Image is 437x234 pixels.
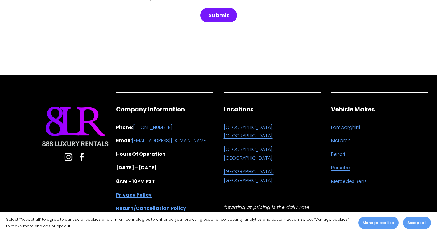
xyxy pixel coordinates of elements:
a: [GEOGRAPHIC_DATA], [GEOGRAPHIC_DATA] [224,168,321,185]
strong: Return/Cancellation Policy [116,205,186,212]
p: Select “Accept all” to agree to our use of cookies and similar technologies to enhance your brows... [6,216,352,230]
button: Submit [200,8,237,23]
button: Accept all [403,217,431,229]
span: Accept all [407,220,426,226]
a: Facebook [78,153,86,161]
strong: Privacy Policy [116,191,152,198]
a: Porsche [331,164,350,172]
a: Ferrari [331,150,345,159]
a: Return/Cancellation Policy [116,204,186,213]
strong: Company Information [116,105,185,114]
a: Mercedes Benz [331,177,367,186]
a: [GEOGRAPHIC_DATA], [GEOGRAPHIC_DATA] [224,123,321,141]
strong: Locations [224,105,254,114]
a: [PHONE_NUMBER] [133,123,173,132]
a: Instagram [64,153,73,161]
strong: [DATE] - [DATE] [116,164,157,171]
strong: 8AM - 10PM PST [116,178,155,185]
button: Manage cookies [358,217,398,229]
a: [EMAIL_ADDRESS][DOMAIN_NAME] [132,136,208,145]
span: Manage cookies [363,220,394,226]
span: Submit [208,12,229,19]
p: : [116,123,213,132]
a: Privacy Policy [116,191,152,200]
strong: Vehicle Makes [331,105,375,114]
a: [GEOGRAPHIC_DATA], [GEOGRAPHIC_DATA] [224,145,321,163]
a: Lamborghini [331,123,360,132]
strong: Phone [116,124,132,131]
strong: Hours Of Operation [116,151,166,158]
strong: Email: [116,137,132,144]
a: McLaren [331,136,351,145]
